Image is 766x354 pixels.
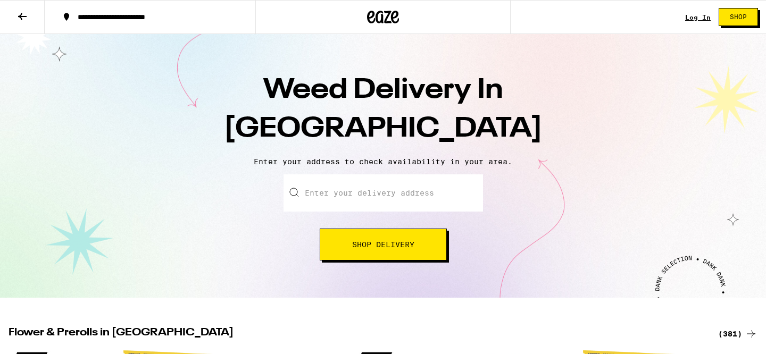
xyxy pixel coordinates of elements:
[284,174,483,212] input: Enter your delivery address
[685,14,711,21] a: Log In
[352,241,414,248] span: Shop Delivery
[11,157,755,166] p: Enter your address to check availability in your area.
[9,327,705,340] h2: Flower & Prerolls in [GEOGRAPHIC_DATA]
[719,8,758,26] button: Shop
[224,115,543,143] span: [GEOGRAPHIC_DATA]
[197,71,569,149] h1: Weed Delivery In
[718,327,757,340] a: (381)
[730,14,747,20] span: Shop
[320,229,447,260] button: Shop Delivery
[711,8,766,26] a: Shop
